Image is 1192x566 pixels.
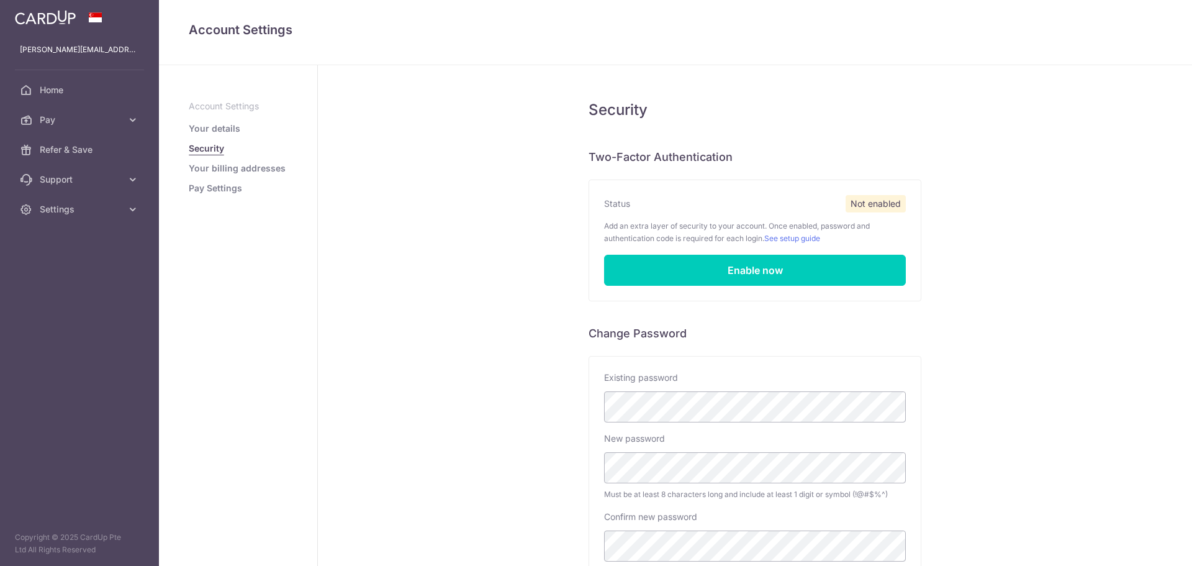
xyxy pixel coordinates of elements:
[40,203,122,216] span: Settings
[589,100,921,120] h5: Security
[604,488,906,501] span: Must be at least 8 characters long and include at least 1 digit or symbol (!@#$%^)
[189,182,242,194] a: Pay Settings
[189,122,240,135] a: Your details
[846,195,906,212] span: Not enabled
[604,372,678,384] label: Existing password
[604,511,697,523] label: Confirm new password
[589,326,921,341] h6: Change Password
[604,432,665,445] label: New password
[189,162,286,175] a: Your billing addresses
[15,10,76,25] img: CardUp
[40,144,122,156] span: Refer & Save
[189,100,287,112] p: Account Settings
[40,114,122,126] span: Pay
[604,220,906,245] p: Add an extra layer of security to your account. Once enabled, password and authentication code is...
[604,198,630,210] label: Status
[604,255,906,286] a: Enable now
[764,234,820,243] a: See setup guide
[40,84,122,96] span: Home
[40,173,122,186] span: Support
[189,142,224,155] a: Security
[20,43,139,56] p: [PERSON_NAME][EMAIL_ADDRESS][DOMAIN_NAME]
[189,20,1162,40] h4: Account Settings
[589,150,921,165] h6: Two-Factor Authentication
